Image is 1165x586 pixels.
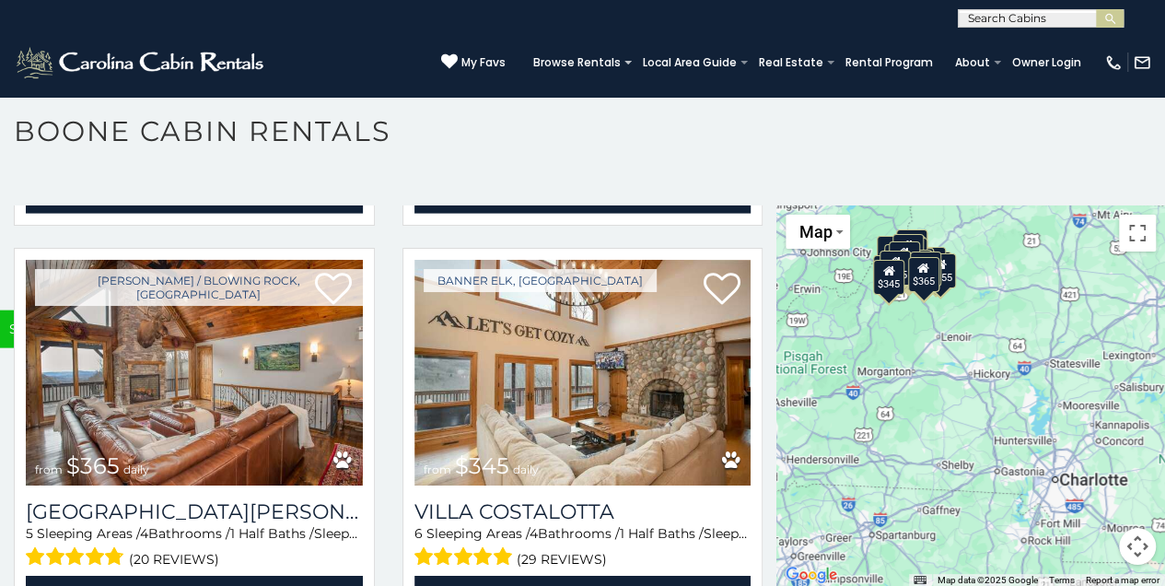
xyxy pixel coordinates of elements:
[880,251,912,286] div: $325
[461,54,506,71] span: My Favs
[358,525,370,542] span: 13
[140,525,148,542] span: 4
[513,463,539,476] span: daily
[26,499,363,524] h3: Mountain Laurel Lodge
[35,269,363,306] a: [PERSON_NAME] / Blowing Rock, [GEOGRAPHIC_DATA]
[786,215,850,249] button: Change map style
[414,524,751,571] div: Sleeping Areas / Bathrooms / Sleeps:
[414,260,751,486] img: Villa Costalotta
[26,525,33,542] span: 5
[530,525,538,542] span: 4
[750,50,833,76] a: Real Estate
[878,236,909,271] div: $305
[35,463,63,476] span: from
[889,241,920,276] div: $210
[414,525,423,542] span: 6
[1049,575,1075,585] a: Terms
[14,44,269,81] img: White-1-2.png
[1133,53,1151,72] img: mail-regular-white.png
[946,50,999,76] a: About
[938,575,1038,585] span: Map data ©2025 Google
[230,525,314,542] span: 1 Half Baths /
[1086,575,1159,585] a: Report a map error
[424,269,657,292] a: Banner Elk, [GEOGRAPHIC_DATA]
[836,50,942,76] a: Rental Program
[424,463,451,476] span: from
[414,260,751,486] a: Villa Costalotta from $345 daily
[414,499,751,524] a: Villa Costalotta
[524,50,630,76] a: Browse Rentals
[1104,53,1123,72] img: phone-regular-white.png
[1119,528,1156,565] button: Map camera controls
[123,463,149,476] span: daily
[873,260,904,295] div: $345
[748,525,760,542] span: 13
[26,260,363,486] a: Mountain Laurel Lodge from $365 daily
[873,255,904,290] div: $375
[798,222,832,241] span: Map
[896,229,927,264] div: $525
[129,547,219,571] span: (20 reviews)
[26,499,363,524] a: [GEOGRAPHIC_DATA][PERSON_NAME]
[915,247,946,282] div: $930
[620,525,704,542] span: 1 Half Baths /
[703,271,740,310] a: Add to favorites
[66,452,120,479] span: $365
[1119,215,1156,252] button: Toggle fullscreen view
[517,547,607,571] span: (29 reviews)
[1003,50,1090,76] a: Owner Login
[455,452,509,479] span: $345
[441,53,506,72] a: My Favs
[910,252,941,287] div: $299
[26,524,363,571] div: Sleeping Areas / Bathrooms / Sleeps:
[634,50,746,76] a: Local Area Guide
[908,257,939,292] div: $365
[26,260,363,486] img: Mountain Laurel Lodge
[892,234,924,269] div: $320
